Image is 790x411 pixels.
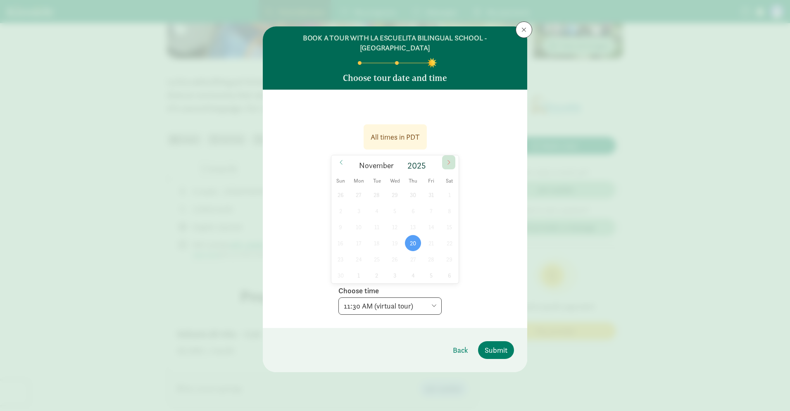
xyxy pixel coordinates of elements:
span: Back [453,344,468,356]
button: Back [446,341,475,359]
span: Submit [485,344,507,356]
span: Fri [422,178,440,184]
button: Submit [478,341,514,359]
span: November 20, 2025 [405,235,421,251]
span: Sat [440,178,459,184]
div: All times in PDT [371,131,420,143]
span: Sun [331,178,350,184]
span: Wed [386,178,404,184]
h5: Choose tour date and time [343,73,447,83]
span: Tue [368,178,386,184]
span: November [359,162,394,170]
h6: BOOK A TOUR WITH LA ESCUELITA BILINGUAL SCHOOL - [GEOGRAPHIC_DATA] [276,33,514,53]
label: Choose time [338,286,379,296]
span: Mon [350,178,368,184]
span: Thu [404,178,422,184]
